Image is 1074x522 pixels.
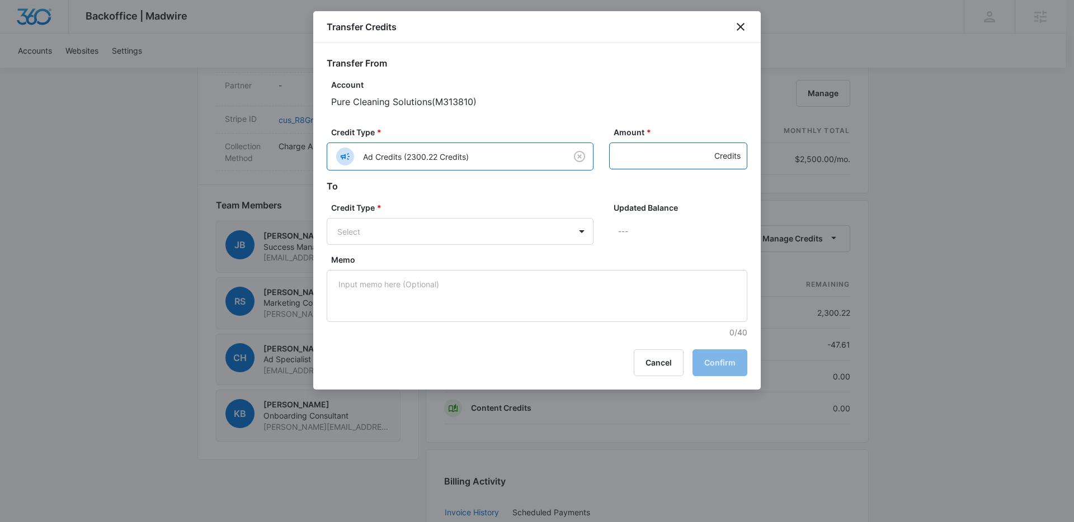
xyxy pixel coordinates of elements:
img: logo_orange.svg [18,18,27,27]
div: Domain: [DOMAIN_NAME] [29,29,123,38]
img: tab_domain_overview_orange.svg [30,65,39,74]
p: Ad Credits (2300.22 Credits) [363,151,469,163]
p: Account [331,79,747,91]
label: Credit Type [331,126,598,138]
div: Keywords by Traffic [124,66,189,73]
h2: Transfer From [327,56,747,70]
label: Memo [331,254,752,265]
div: v 4.0.24 [31,18,55,27]
button: Cancel [634,349,684,376]
button: Clear [571,148,588,165]
p: --- [618,218,747,245]
label: Updated Balance [614,202,752,213]
img: website_grey.svg [18,29,27,38]
h2: To [327,179,747,193]
div: Select [337,226,556,238]
img: tab_keywords_by_traffic_grey.svg [111,65,120,74]
div: Domain Overview [43,66,100,73]
h1: Transfer Credits [327,20,397,34]
p: 0/40 [331,326,747,338]
label: Credit Type [331,202,598,213]
p: Pure Cleaning Solutions ( M313810 ) [331,95,747,108]
div: Credits [714,143,741,169]
label: Amount [614,126,752,138]
button: close [734,20,747,34]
